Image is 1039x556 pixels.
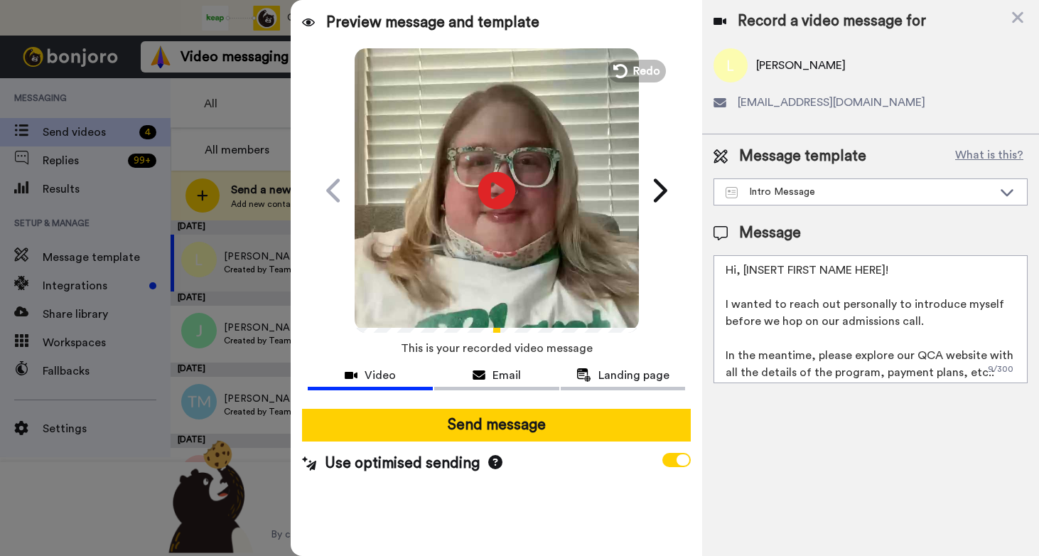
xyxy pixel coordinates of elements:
button: What is this? [951,146,1028,167]
div: Intro Message [726,185,993,199]
span: Landing page [598,367,669,384]
span: Message [739,223,801,244]
img: Message-temps.svg [726,187,738,198]
span: This is your recorded video message [401,333,593,364]
span: Email [492,367,521,384]
span: Message template [739,146,866,167]
button: Send message [302,409,691,442]
textarea: Hi, [INSERT FIRST NAME HERE]! I wanted to reach out personally to introduce myself before we hop ... [714,255,1028,383]
span: Video [365,367,396,384]
span: Use optimised sending [325,453,480,474]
